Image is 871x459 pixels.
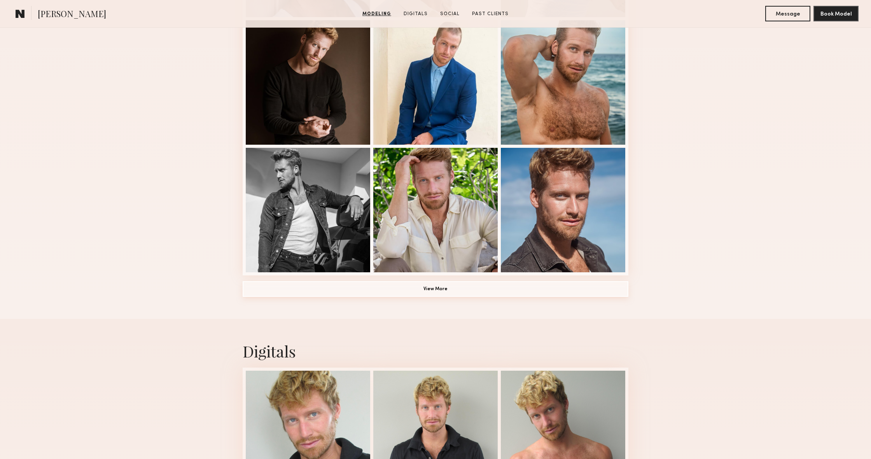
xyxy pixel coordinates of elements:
a: Social [437,11,463,18]
div: Digitals [243,341,628,361]
a: Past Clients [469,11,512,18]
a: Digitals [401,11,431,18]
button: Message [765,6,810,21]
a: Book Model [813,10,859,17]
span: [PERSON_NAME] [38,8,106,21]
button: Book Model [813,6,859,21]
a: Modeling [359,11,394,18]
button: View More [243,281,628,297]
